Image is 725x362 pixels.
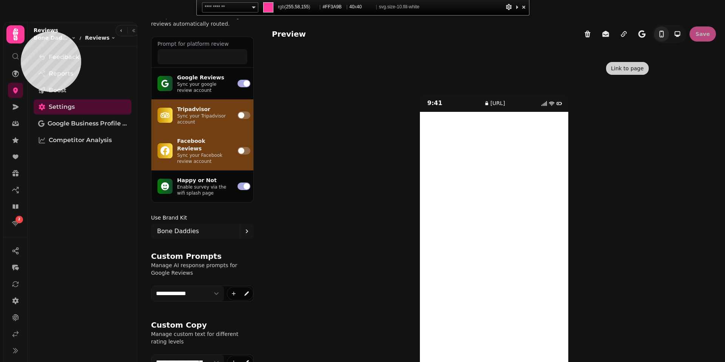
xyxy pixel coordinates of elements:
[301,4,309,9] span: 155
[520,2,528,12] div: Close and Stop Picking
[157,40,247,48] label: Prompt for platform review
[654,26,669,42] button: toggle-phone
[357,4,362,9] span: 40
[18,217,20,222] span: 2
[177,137,228,152] p: Facebook Reviews
[157,227,199,236] p: Bone Daddies
[322,2,344,12] span: #FF3A9B
[349,4,354,9] span: 40
[427,99,466,108] p: 9:41
[286,4,293,9] span: 255
[349,2,374,12] span: x
[151,12,254,28] p: Each platform that is active will get reviews automatically routed.
[346,4,347,9] span: |
[606,62,649,75] div: Link to page
[379,2,419,12] span: svg
[670,26,685,42] button: toggle-phone
[696,31,710,37] span: Save
[177,184,228,196] p: Enable survey via the wifi splash page
[376,4,377,9] span: |
[319,4,321,9] span: |
[491,99,505,107] p: [URL]
[514,2,520,12] div: Collapse This Panel
[151,261,254,277] p: Manage AI response prompts for Google Reviews
[151,320,207,330] h2: Custom Copy
[386,4,420,9] span: .size-10.fill-white
[272,29,306,39] h2: Preview
[177,176,228,184] p: Happy or Not
[690,26,716,42] button: Save
[505,2,512,12] div: Options
[278,2,318,12] span: rgb( , , )
[177,113,228,125] p: Sync your Tripadvisor account
[177,74,228,81] p: Google Reviews
[177,81,228,93] p: Sync your google review account
[151,251,222,261] h2: Custom Prompts
[177,152,228,164] p: Sync your Facebook review account
[295,4,300,9] span: 58
[151,215,187,221] label: Use Brand Kit
[151,330,254,345] p: Manage custom text for different rating levels
[177,105,228,113] p: Tripadvisor
[8,216,23,231] a: 2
